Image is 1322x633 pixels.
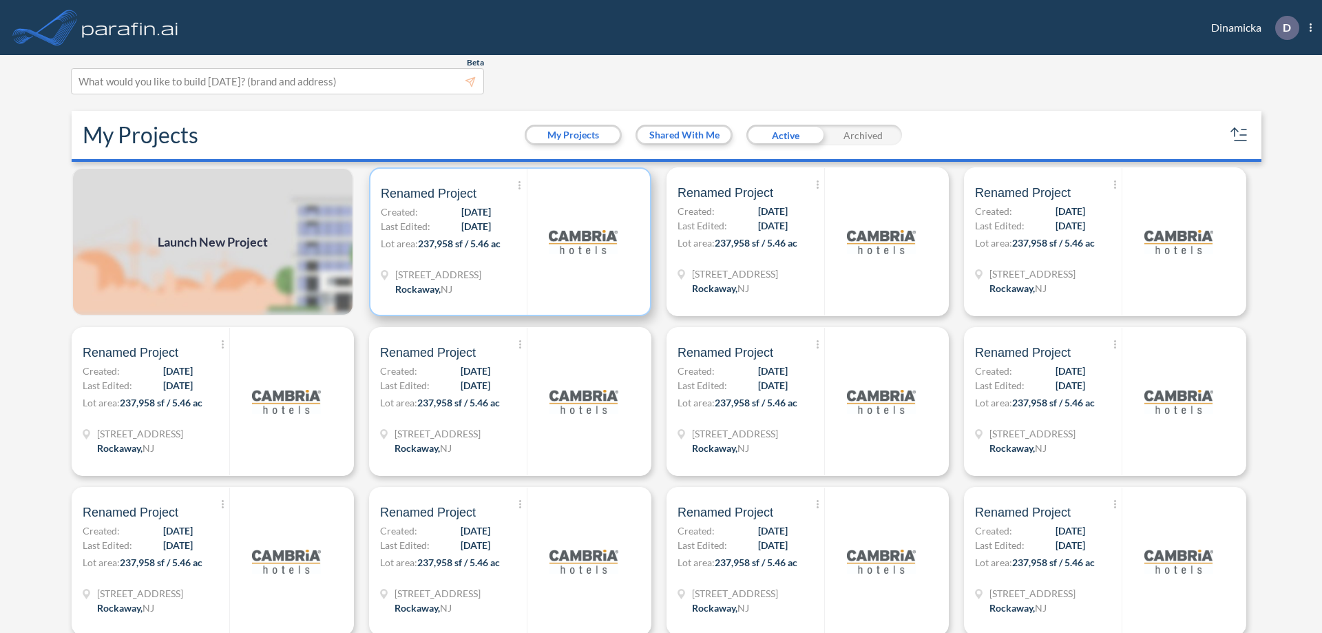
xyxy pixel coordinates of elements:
[83,523,120,538] span: Created:
[417,557,500,568] span: 237,958 sf / 5.46 ac
[1035,602,1047,614] span: NJ
[638,127,731,143] button: Shared With Me
[381,238,418,249] span: Lot area:
[467,57,484,68] span: Beta
[975,557,1012,568] span: Lot area:
[83,397,120,408] span: Lot area:
[1056,378,1085,393] span: [DATE]
[120,557,202,568] span: 237,958 sf / 5.46 ac
[678,557,715,568] span: Lot area:
[678,378,727,393] span: Last Edited:
[461,364,490,378] span: [DATE]
[758,538,788,552] span: [DATE]
[975,523,1012,538] span: Created:
[975,504,1071,521] span: Renamed Project
[692,441,749,455] div: Rockaway, NJ
[678,344,773,361] span: Renamed Project
[1056,523,1085,538] span: [DATE]
[97,426,183,441] span: 321 Mt Hope Ave
[83,504,178,521] span: Renamed Project
[746,125,824,145] div: Active
[1012,397,1095,408] span: 237,958 sf / 5.46 ac
[975,185,1071,201] span: Renamed Project
[97,601,154,615] div: Rockaway, NJ
[678,538,727,552] span: Last Edited:
[989,586,1076,601] span: 321 Mt Hope Ave
[678,237,715,249] span: Lot area:
[1056,364,1085,378] span: [DATE]
[461,219,491,234] span: [DATE]
[1190,16,1312,40] div: Dinamicka
[83,538,132,552] span: Last Edited:
[715,397,797,408] span: 237,958 sf / 5.46 ac
[549,367,618,436] img: logo
[758,364,788,378] span: [DATE]
[989,602,1035,614] span: Rockaway ,
[692,442,737,454] span: Rockaway ,
[715,237,797,249] span: 237,958 sf / 5.46 ac
[678,523,715,538] span: Created:
[461,378,490,393] span: [DATE]
[163,523,193,538] span: [DATE]
[380,364,417,378] span: Created:
[395,586,481,601] span: 321 Mt Hope Ave
[163,378,193,393] span: [DATE]
[692,282,737,294] span: Rockaway ,
[252,367,321,436] img: logo
[1035,442,1047,454] span: NJ
[83,122,198,148] h2: My Projects
[989,441,1047,455] div: Rockaway, NJ
[380,504,476,521] span: Renamed Project
[97,442,143,454] span: Rockaway ,
[83,344,178,361] span: Renamed Project
[847,207,916,276] img: logo
[678,397,715,408] span: Lot area:
[678,204,715,218] span: Created:
[143,602,154,614] span: NJ
[381,205,418,219] span: Created:
[678,504,773,521] span: Renamed Project
[692,281,749,295] div: Rockaway, NJ
[975,344,1071,361] span: Renamed Project
[79,14,181,41] img: logo
[847,527,916,596] img: logo
[380,538,430,552] span: Last Edited:
[97,441,154,455] div: Rockaway, NJ
[1056,218,1085,233] span: [DATE]
[715,557,797,568] span: 237,958 sf / 5.46 ac
[143,442,154,454] span: NJ
[737,442,749,454] span: NJ
[380,557,417,568] span: Lot area:
[395,601,452,615] div: Rockaway, NJ
[1144,207,1213,276] img: logo
[1144,367,1213,436] img: logo
[381,185,476,202] span: Renamed Project
[97,602,143,614] span: Rockaway ,
[1056,204,1085,218] span: [DATE]
[692,267,778,281] span: 321 Mt Hope Ave
[381,219,430,234] span: Last Edited:
[395,441,452,455] div: Rockaway, NJ
[989,282,1035,294] span: Rockaway ,
[1056,538,1085,552] span: [DATE]
[395,267,481,282] span: 321 Mt Hope Ave
[678,364,715,378] span: Created:
[737,602,749,614] span: NJ
[1283,21,1291,34] p: D
[678,185,773,201] span: Renamed Project
[163,538,193,552] span: [DATE]
[847,367,916,436] img: logo
[975,378,1025,393] span: Last Edited:
[461,538,490,552] span: [DATE]
[252,527,321,596] img: logo
[158,233,268,251] span: Launch New Project
[692,586,778,601] span: 321 Mt Hope Ave
[678,218,727,233] span: Last Edited:
[975,204,1012,218] span: Created:
[72,167,354,316] a: Launch New Project
[549,527,618,596] img: logo
[441,283,452,295] span: NJ
[975,218,1025,233] span: Last Edited:
[380,397,417,408] span: Lot area:
[83,378,132,393] span: Last Edited:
